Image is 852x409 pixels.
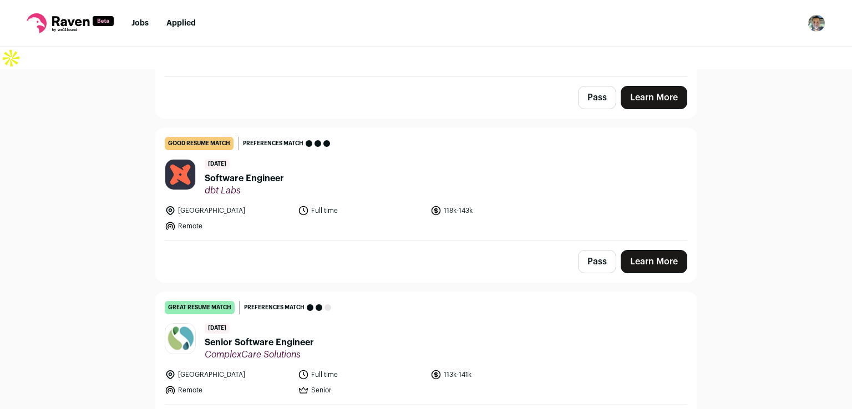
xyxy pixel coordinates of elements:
[430,369,557,380] li: 113k-141k
[243,138,303,149] span: Preferences match
[165,137,234,150] div: good resume match
[205,336,314,349] span: Senior Software Engineer
[244,302,305,313] span: Preferences match
[165,324,195,354] img: 3da65a1f4e1913cb48c8b3d596aeb3f61bd28f4f3218e480bdebe7dd5f3c880f
[621,250,687,273] a: Learn More
[156,292,696,405] a: great resume match Preferences match [DATE] Senior Software Engineer ComplexCare Solutions [GEOGR...
[131,19,149,27] a: Jobs
[205,323,230,334] span: [DATE]
[298,369,424,380] li: Full time
[430,205,557,216] li: 118k-143k
[205,349,314,360] span: ComplexCare Solutions
[165,160,195,190] img: 1ea678b8577913b96d6dd07e3255129b21d3a187ed74826cdc098e4a245df4fb.jpg
[205,172,284,185] span: Software Engineer
[165,369,291,380] li: [GEOGRAPHIC_DATA]
[165,205,291,216] li: [GEOGRAPHIC_DATA]
[578,250,616,273] button: Pass
[156,128,696,241] a: good resume match Preferences match [DATE] Software Engineer dbt Labs [GEOGRAPHIC_DATA] Full time...
[205,185,284,196] span: dbt Labs
[166,19,196,27] a: Applied
[298,205,424,216] li: Full time
[808,14,825,32] button: Open dropdown
[165,221,291,232] li: Remote
[621,86,687,109] a: Learn More
[165,385,291,396] li: Remote
[298,385,424,396] li: Senior
[205,159,230,170] span: [DATE]
[165,301,235,314] div: great resume match
[578,86,616,109] button: Pass
[808,14,825,32] img: 19917917-medium_jpg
